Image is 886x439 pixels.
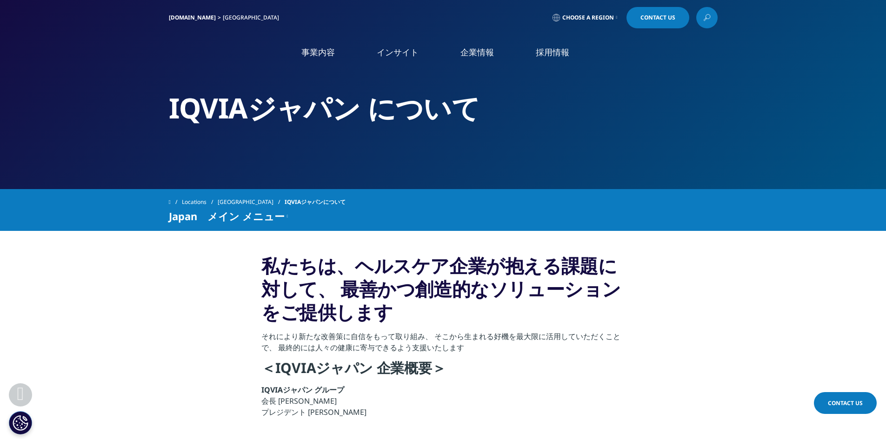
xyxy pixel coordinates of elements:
span: Japan メイン メニュー [169,210,285,222]
div: [GEOGRAPHIC_DATA] [223,14,283,21]
strong: IQVIAジャパン グループ [261,385,344,395]
a: 採用情報 [536,46,569,58]
span: IQVIAジャパンについて [285,194,346,210]
a: 企業情報 [460,46,494,58]
span: Contact Us [828,399,863,407]
h3: 私たちは、ヘルスケア企業が抱える課題に対して、 最善かつ創造的なソリューションをご提供します [261,254,625,331]
span: Choose a Region [562,14,614,21]
a: インサイト [377,46,419,58]
a: Locations [182,194,218,210]
a: 事業内容 [301,46,335,58]
h2: IQVIAジャパン について [169,91,718,125]
span: Contact Us [640,15,675,20]
p: 会長 [PERSON_NAME] プレジデント [PERSON_NAME] [261,384,625,423]
h4: ＜IQVIAジャパン 企業概要＞ [261,359,625,384]
a: [GEOGRAPHIC_DATA] [218,194,285,210]
a: Contact Us [814,392,877,414]
a: [DOMAIN_NAME] [169,13,216,21]
a: Contact Us [626,7,689,28]
button: Cookie 設定 [9,411,32,434]
p: それにより新たな改善策に自信をもって取り組み、 そこから生まれる好機を最大限に活用していただくことで、 最終的には人々の健康に寄与できるよう支援いたします [261,331,625,359]
nav: Primary [247,33,718,77]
